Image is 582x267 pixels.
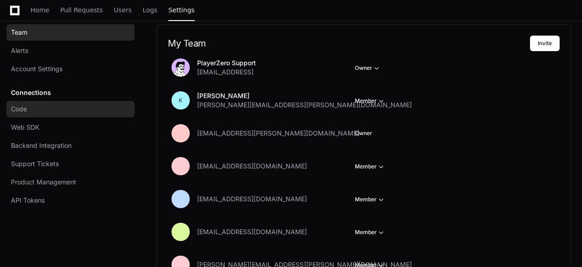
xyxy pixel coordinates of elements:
[355,130,372,137] span: Owner
[168,38,530,49] h2: My Team
[143,7,157,13] span: Logs
[197,194,307,204] span: [EMAIL_ADDRESS][DOMAIN_NAME]
[31,7,49,13] span: Home
[355,63,381,73] button: Owner
[60,7,103,13] span: Pull Requests
[11,46,28,55] span: Alerts
[6,61,135,77] a: Account Settings
[6,101,135,117] a: Code
[197,91,412,100] p: [PERSON_NAME]
[6,174,135,190] a: Product Management
[6,119,135,136] a: Web SDK
[11,123,39,132] span: Web SDK
[197,100,412,110] span: [PERSON_NAME][EMAIL_ADDRESS][PERSON_NAME][DOMAIN_NAME]
[197,68,254,77] span: [EMAIL_ADDRESS]
[6,24,135,41] a: Team
[179,97,182,104] h1: K
[11,28,27,37] span: Team
[11,105,27,114] span: Code
[171,58,190,77] img: avatar
[197,58,256,68] p: PlayerZero Support
[197,162,307,171] span: [EMAIL_ADDRESS][DOMAIN_NAME]
[168,7,194,13] span: Settings
[6,137,135,154] a: Backend Integration
[11,64,62,73] span: Account Settings
[6,156,135,172] a: Support Tickets
[6,42,135,59] a: Alerts
[11,141,72,150] span: Backend Integration
[355,162,386,171] button: Member
[11,159,59,168] span: Support Tickets
[355,195,386,204] button: Member
[355,228,386,237] button: Member
[197,129,359,138] span: [EMAIL_ADDRESS][PERSON_NAME][DOMAIN_NAME]
[114,7,132,13] span: Users
[197,227,307,236] span: [EMAIL_ADDRESS][DOMAIN_NAME]
[11,178,76,187] span: Product Management
[530,36,560,51] button: Invite
[11,196,45,205] span: API Tokens
[6,192,135,209] a: API Tokens
[355,96,386,105] button: Member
